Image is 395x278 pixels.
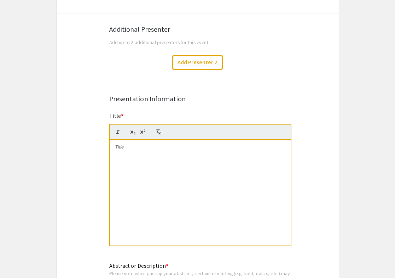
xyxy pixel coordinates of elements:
[109,112,124,120] mat-label: Title
[109,24,286,35] div: Additional Presenter
[109,39,210,46] span: Add up to 2 additional presenters for this event.
[5,246,30,273] iframe: Chat
[109,262,168,270] mat-label: Abstract or Description
[109,93,286,104] div: Presentation Information
[172,55,223,70] button: Add Presenter 2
